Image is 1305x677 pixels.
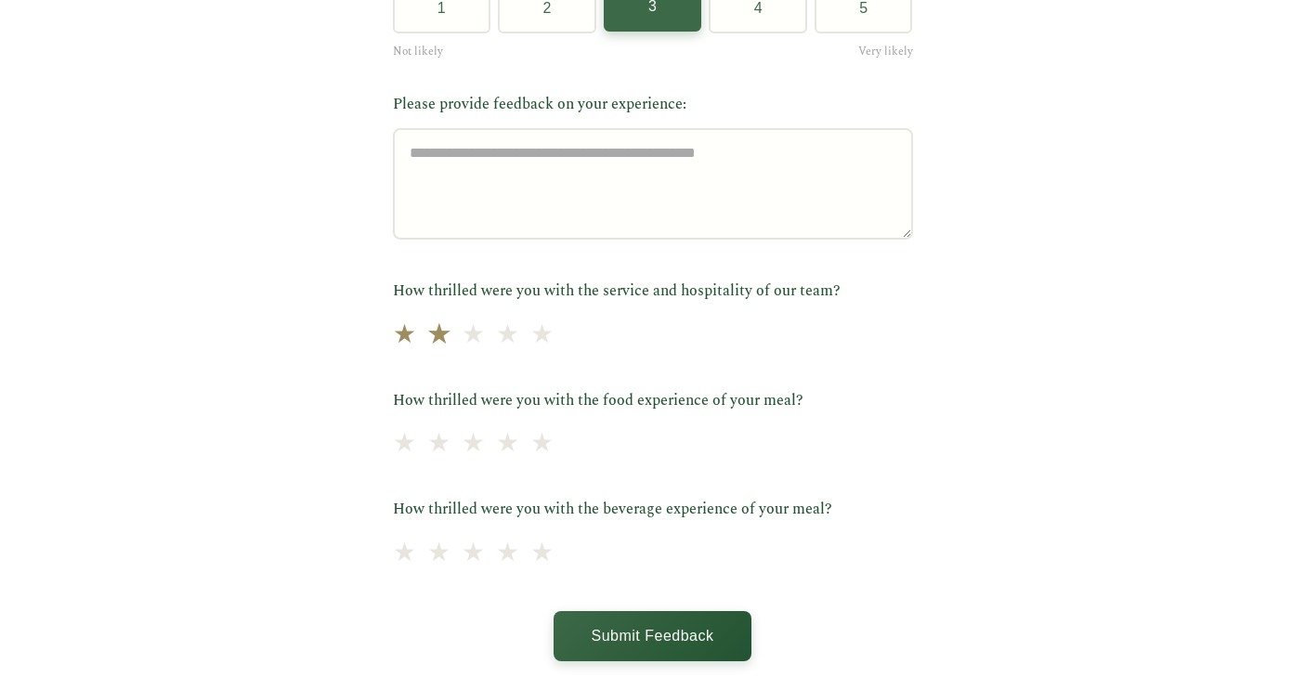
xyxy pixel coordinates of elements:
[393,423,416,465] span: ★
[858,43,913,60] span: Very likely
[496,533,519,575] span: ★
[393,315,416,357] span: ★
[462,533,485,575] span: ★
[530,423,554,465] span: ★
[393,498,913,522] label: How thrilled were you with the beverage experience of your meal?
[393,389,913,413] label: How thrilled were you with the food experience of your meal?
[496,315,519,357] span: ★
[393,280,913,304] label: How thrilled were you with the service and hospitality of our team?
[530,533,554,575] span: ★
[530,315,554,357] span: ★
[427,533,450,575] span: ★
[425,312,451,358] span: ★
[462,315,485,357] span: ★
[496,423,519,465] span: ★
[427,423,450,465] span: ★
[393,533,416,575] span: ★
[462,423,485,465] span: ★
[393,93,913,117] label: Please provide feedback on your experience:
[393,43,443,60] span: Not likely
[554,611,750,661] button: Submit Feedback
